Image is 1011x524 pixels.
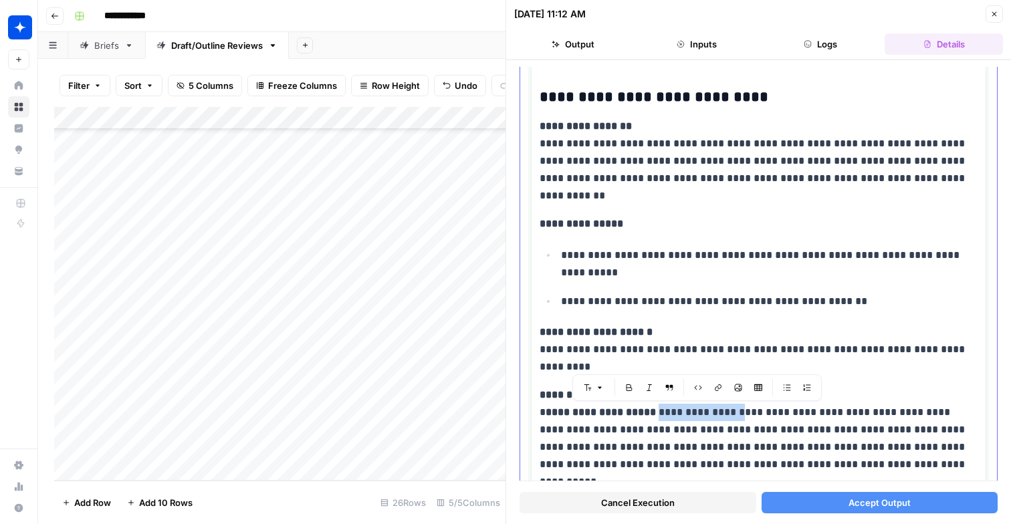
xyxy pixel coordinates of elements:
a: Browse [8,96,29,118]
span: Row Height [372,79,420,92]
span: 5 Columns [189,79,233,92]
button: Row Height [351,75,429,96]
span: Filter [68,79,90,92]
button: Cancel Execution [520,492,756,513]
button: Inputs [638,33,756,55]
a: Opportunities [8,139,29,160]
button: Add Row [54,492,119,513]
a: Briefs [68,32,145,59]
button: Filter [60,75,110,96]
button: Accept Output [762,492,998,513]
a: Home [8,75,29,96]
button: Workspace: Wiz [8,11,29,44]
span: Sort [124,79,142,92]
button: Output [514,33,633,55]
span: Freeze Columns [268,79,337,92]
a: Your Data [8,160,29,182]
span: Cancel Execution [601,496,675,509]
span: Undo [455,79,477,92]
button: Freeze Columns [247,75,346,96]
img: Wiz Logo [8,15,32,39]
div: Briefs [94,39,119,52]
span: Add 10 Rows [139,496,193,509]
button: Sort [116,75,162,96]
button: Undo [434,75,486,96]
a: Draft/Outline Reviews [145,32,289,59]
span: Add Row [74,496,111,509]
button: Add 10 Rows [119,492,201,513]
button: Details [885,33,1003,55]
a: Usage [8,476,29,497]
div: 26 Rows [375,492,431,513]
div: 5/5 Columns [431,492,505,513]
div: Draft/Outline Reviews [171,39,263,52]
span: Accept Output [849,496,911,509]
a: Insights [8,118,29,139]
button: Help + Support [8,497,29,519]
button: 5 Columns [168,75,242,96]
div: [DATE] 11:12 AM [514,7,586,21]
a: Settings [8,454,29,476]
button: Logs [762,33,880,55]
